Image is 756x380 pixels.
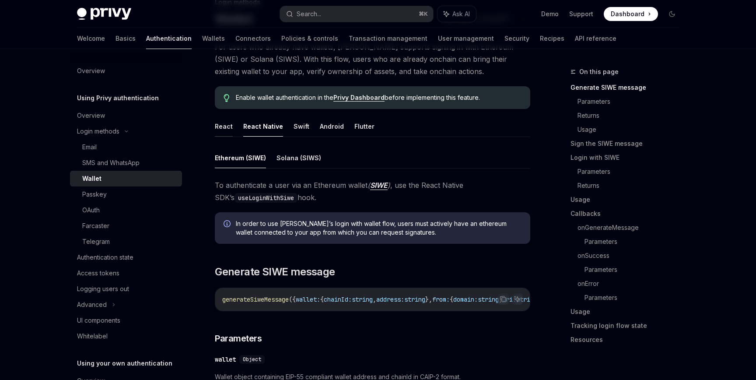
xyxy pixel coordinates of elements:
a: Basics [115,28,136,49]
a: Parameters [577,95,686,109]
a: Transaction management [349,28,427,49]
div: SMS and WhatsApp [82,158,140,168]
a: Usage [577,123,686,137]
a: Passkey [70,186,182,202]
span: address: [376,296,404,303]
button: Search...⌘K [280,6,433,22]
a: Login with SIWE [570,151,686,165]
div: Passkey [82,189,107,200]
span: { [320,296,324,303]
span: { [450,296,453,303]
a: Callbacks [570,207,686,221]
span: On this page [579,67,619,77]
span: wallet: [296,296,320,303]
a: Access tokens [70,265,182,281]
div: Farcaster [82,221,109,231]
button: Swift [294,116,309,137]
div: Search... [297,9,321,19]
span: Ask AI [452,10,470,18]
span: domain: [453,296,478,303]
span: ({ [289,296,296,303]
span: chainId: [324,296,352,303]
a: Privy Dashboard [333,94,385,102]
span: Enable wallet authentication in the before implementing this feature. [236,93,521,102]
button: Flutter [354,116,374,137]
span: Generate SIWE message [215,265,335,279]
a: Recipes [540,28,564,49]
a: SIWE [370,181,388,190]
a: Email [70,139,182,155]
svg: Tip [224,94,230,102]
a: Wallets [202,28,225,49]
div: Login methods [77,126,119,137]
a: Welcome [77,28,105,49]
a: Policies & controls [281,28,338,49]
a: User management [438,28,494,49]
a: Overview [70,108,182,123]
a: Usage [570,193,686,207]
div: Wallet [82,173,101,184]
a: API reference [575,28,616,49]
a: Farcaster [70,218,182,234]
span: string [404,296,425,303]
div: Telegram [82,236,110,247]
a: Dashboard [604,7,658,21]
a: Returns [577,179,686,193]
a: onError [577,277,686,291]
a: Usage [570,305,686,319]
div: UI components [77,315,120,326]
span: string [478,296,499,303]
a: Support [569,10,593,18]
div: Access tokens [77,268,119,278]
span: Object [243,356,261,363]
span: Dashboard [611,10,644,18]
button: Toggle dark mode [665,7,679,21]
span: To authenticate a user via an Ethereum wallet , use the React Native SDK’s hook. [215,179,530,204]
span: In order to use [PERSON_NAME]’s login with wallet flow, users must actively have an ethereum wall... [236,219,521,237]
a: Logging users out [70,281,182,297]
a: Connectors [235,28,271,49]
span: string [352,296,373,303]
a: Sign the SIWE message [570,137,686,151]
button: React Native [243,116,283,137]
a: Tracking login flow state [570,319,686,333]
a: Wallet [70,171,182,186]
button: Ask AI [511,293,523,305]
a: Authentication state [70,250,182,265]
h5: Using Privy authentication [77,93,159,103]
a: Whitelabel [70,328,182,344]
div: Email [82,142,97,152]
div: Authentication state [77,252,133,263]
span: uri: [502,296,516,303]
a: Telegram [70,234,182,250]
button: React [215,116,233,137]
span: generateSiweMessage [222,296,289,303]
code: useLoginWithSiwe [234,193,297,203]
span: }, [425,296,432,303]
a: Parameters [577,165,686,179]
div: Overview [77,110,105,121]
a: Security [504,28,529,49]
a: UI components [70,313,182,328]
button: Solana (SIWS) [276,148,321,168]
a: Authentication [146,28,192,49]
div: wallet [215,355,236,364]
a: Returns [577,109,686,123]
a: Demo [541,10,559,18]
a: Overview [70,63,182,79]
span: For users who already have wallets, [PERSON_NAME] supports signing in with Ethereum (SIWE) or Sol... [215,41,530,77]
div: OAuth [82,205,100,215]
a: Parameters [584,291,686,305]
a: SMS and WhatsApp [70,155,182,171]
button: Ask AI [437,6,476,22]
span: string [516,296,537,303]
a: onGenerateMessage [577,221,686,235]
a: Generate SIWE message [570,81,686,95]
span: Parameters [215,332,262,345]
button: Android [320,116,344,137]
div: Logging users out [77,284,129,294]
div: Overview [77,66,105,76]
a: Resources [570,333,686,347]
img: dark logo [77,8,131,20]
em: ( ) [367,181,390,190]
